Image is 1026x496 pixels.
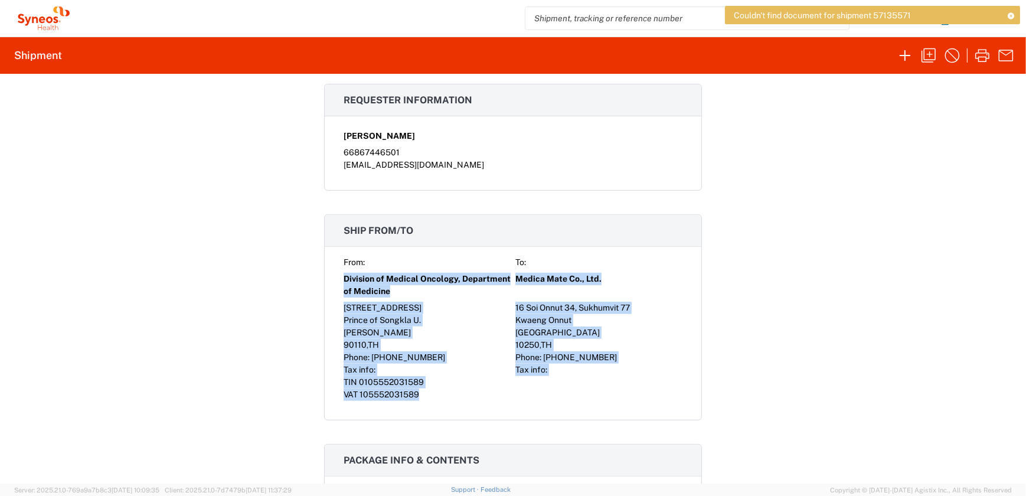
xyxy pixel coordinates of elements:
span: 90110 [344,340,367,350]
span: Copyright © [DATE]-[DATE] Agistix Inc., All Rights Reserved [830,485,1012,495]
span: [PERSON_NAME] [344,130,415,142]
span: VAT [344,390,358,399]
span: 10250 [515,340,540,350]
span: From: [344,257,365,267]
span: Phone: [344,353,370,362]
span: Client: 2025.21.0-7d7479b [165,487,292,494]
div: [EMAIL_ADDRESS][DOMAIN_NAME] [344,159,682,171]
span: 0105552031589 [359,377,424,387]
span: , [367,340,368,350]
span: Tax info: [344,365,375,374]
span: Medica Mate Co., Ltd. [515,273,602,285]
div: 66867446501 [344,146,682,159]
span: Tax info: [515,365,547,374]
span: Division of Medical Oncology, Department of Medicine [344,273,511,298]
span: [PERSON_NAME] [344,328,411,337]
span: [PHONE_NUMBER] [543,353,617,362]
div: Prince of Songkla U. [344,314,511,327]
h2: Shipment [14,48,62,63]
a: Support [451,486,481,493]
span: [PHONE_NUMBER] [371,353,445,362]
input: Shipment, tracking or reference number [525,7,831,30]
span: TH [368,340,379,350]
span: , [540,340,541,350]
div: 16 Soi Onnut 34, Sukhumvit 77 [515,302,682,314]
span: Requester information [344,94,472,106]
span: TIN [344,377,357,387]
span: 105552031589 [360,390,419,399]
span: [GEOGRAPHIC_DATA] [515,328,600,337]
span: [DATE] 11:37:29 [246,487,292,494]
span: Couldn't find document for shipment 57135571 [734,10,911,21]
span: [DATE] 10:09:35 [112,487,159,494]
a: Feedback [481,486,511,493]
div: Kwaeng Onnut [515,314,682,327]
span: Package info & contents [344,455,479,466]
span: TH [541,340,552,350]
span: To: [515,257,526,267]
span: Server: 2025.21.0-769a9a7b8c3 [14,487,159,494]
span: Phone: [515,353,541,362]
div: [STREET_ADDRESS] [344,302,511,314]
span: Ship from/to [344,225,413,236]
